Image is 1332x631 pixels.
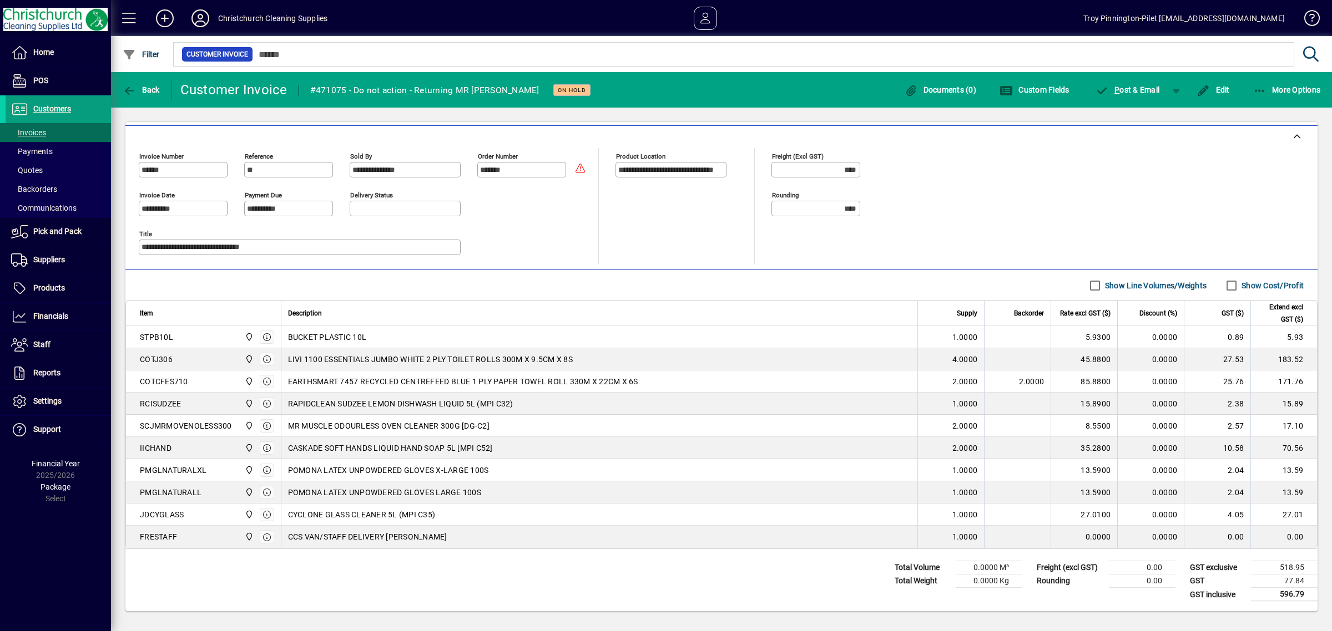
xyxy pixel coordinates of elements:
[901,80,979,100] button: Documents (0)
[288,398,513,409] span: RAPIDCLEAN SUDZEE LEMON DISHWASH LIQUID 5L (MPI C32)
[952,531,978,542] span: 1.0000
[1184,526,1250,548] td: 0.00
[957,307,977,319] span: Supply
[140,376,188,387] div: COTCFES710
[33,368,60,377] span: Reports
[33,283,65,292] span: Products
[33,48,54,57] span: Home
[33,396,62,405] span: Settings
[6,218,111,246] a: Pick and Pack
[6,388,111,415] a: Settings
[6,142,111,161] a: Payments
[997,80,1072,100] button: Custom Fields
[1058,442,1111,454] div: 35.2800
[1250,526,1317,548] td: 0.00
[1031,561,1109,574] td: Freight (excl GST)
[242,464,255,476] span: Christchurch Cleaning Supplies Ltd
[242,486,255,498] span: Christchurch Cleaning Supplies Ltd
[6,123,111,142] a: Invoices
[1184,437,1250,459] td: 10.58
[6,180,111,199] a: Backorders
[288,465,489,476] span: POMONA LATEX UNPOWDERED GLOVES X-LARGE 100S
[147,8,183,28] button: Add
[1184,326,1250,348] td: 0.89
[186,49,248,60] span: Customer Invoice
[180,81,287,99] div: Customer Invoice
[123,50,160,59] span: Filter
[1109,561,1175,574] td: 0.00
[1239,280,1304,291] label: Show Cost/Profit
[952,332,978,343] span: 1.0000
[1117,415,1184,437] td: 0.0000
[120,80,163,100] button: Back
[1184,459,1250,481] td: 2.04
[33,340,51,349] span: Staff
[242,375,255,388] span: Christchurch Cleaning Supplies Ltd
[140,442,171,454] div: IICHAND
[33,425,61,434] span: Support
[1058,398,1111,409] div: 15.8900
[6,246,111,274] a: Suppliers
[6,331,111,359] a: Staff
[218,9,327,27] div: Christchurch Cleaning Supplies
[242,353,255,365] span: Christchurch Cleaning Supplies Ltd
[139,152,184,160] mat-label: Invoice number
[1090,80,1165,100] button: Post & Email
[1184,503,1250,526] td: 4.05
[1184,370,1250,393] td: 25.76
[33,227,82,236] span: Pick and Pack
[1058,509,1111,520] div: 27.0100
[33,76,48,85] span: POS
[1060,307,1111,319] span: Rate excl GST ($)
[1117,370,1184,393] td: 0.0000
[1117,503,1184,526] td: 0.0000
[111,80,172,100] app-page-header-button: Back
[1117,393,1184,415] td: 0.0000
[242,442,255,454] span: Christchurch Cleaning Supplies Ltd
[11,147,53,156] span: Payments
[41,482,70,491] span: Package
[1250,503,1317,526] td: 27.01
[1058,354,1111,365] div: 45.8800
[288,332,367,343] span: BUCKET PLASTIC 10L
[288,531,447,542] span: CCS VAN/STAFF DELIVERY [PERSON_NAME]
[288,420,490,431] span: MR MUSCLE ODOURLESS OVEN CLEANER 300G [DG-C2]
[1117,326,1184,348] td: 0.0000
[288,509,436,520] span: CYCLONE GLASS CLEANER 5L (MPI C35)
[1250,393,1317,415] td: 15.89
[1139,307,1177,319] span: Discount (%)
[952,509,978,520] span: 1.0000
[140,487,201,498] div: PMGLNATURALL
[1117,481,1184,503] td: 0.0000
[952,376,978,387] span: 2.0000
[1058,420,1111,431] div: 8.5500
[1250,80,1324,100] button: More Options
[1184,348,1250,370] td: 27.53
[6,199,111,217] a: Communications
[1222,307,1244,319] span: GST ($)
[1014,307,1044,319] span: Backorder
[1250,348,1317,370] td: 183.52
[952,465,978,476] span: 1.0000
[1184,415,1250,437] td: 2.57
[1250,326,1317,348] td: 5.93
[1250,481,1317,503] td: 13.59
[11,203,77,212] span: Communications
[139,191,175,199] mat-label: Invoice date
[1031,574,1109,588] td: Rounding
[952,420,978,431] span: 2.0000
[889,574,956,588] td: Total Weight
[1117,348,1184,370] td: 0.0000
[772,191,799,199] mat-label: Rounding
[1083,9,1285,27] div: Troy Pinnington-Pilet [EMAIL_ADDRESS][DOMAIN_NAME]
[1184,588,1251,602] td: GST inclusive
[889,561,956,574] td: Total Volume
[288,307,322,319] span: Description
[1250,437,1317,459] td: 70.56
[139,230,152,238] mat-label: Title
[616,152,665,160] mat-label: Product location
[6,39,111,67] a: Home
[952,487,978,498] span: 1.0000
[952,398,978,409] span: 1.0000
[1117,526,1184,548] td: 0.0000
